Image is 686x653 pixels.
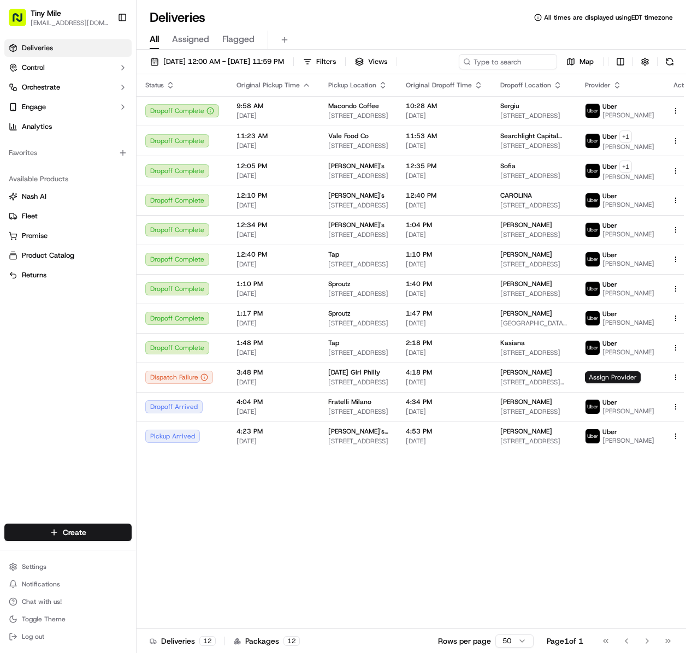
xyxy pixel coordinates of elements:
[328,221,385,229] span: [PERSON_NAME]'s
[236,102,311,110] span: 9:58 AM
[500,289,567,298] span: [STREET_ADDRESS]
[500,141,567,150] span: [STREET_ADDRESS]
[236,427,311,436] span: 4:23 PM
[602,143,654,151] span: [PERSON_NAME]
[22,615,66,624] span: Toggle Theme
[22,231,48,241] span: Promise
[602,428,617,436] span: Uber
[602,436,654,445] span: [PERSON_NAME]
[236,339,311,347] span: 1:48 PM
[500,348,567,357] span: [STREET_ADDRESS]
[172,33,209,46] span: Assigned
[500,437,567,446] span: [STREET_ADDRESS]
[328,289,388,298] span: [STREET_ADDRESS]
[406,221,483,229] span: 1:04 PM
[500,221,552,229] span: [PERSON_NAME]
[22,102,46,112] span: Engage
[602,111,654,120] span: [PERSON_NAME]
[328,437,388,446] span: [STREET_ADDRESS]
[602,173,654,181] span: [PERSON_NAME]
[406,201,483,210] span: [DATE]
[406,378,483,387] span: [DATE]
[438,636,491,646] p: Rows per page
[236,141,311,150] span: [DATE]
[328,309,351,318] span: Sproutz
[585,371,641,383] span: Assign Provider
[22,562,46,571] span: Settings
[328,81,376,90] span: Pickup Location
[328,171,388,180] span: [STREET_ADDRESS]
[236,191,311,200] span: 12:10 PM
[328,368,380,377] span: [DATE] Girl Philly
[500,162,516,170] span: Sofia
[145,371,213,384] button: Dispatch Failure
[328,280,351,288] span: Sproutz
[9,231,127,241] a: Promise
[328,427,388,436] span: [PERSON_NAME]'s Pizzeria
[236,221,311,229] span: 12:34 PM
[406,171,483,180] span: [DATE]
[316,57,336,67] span: Filters
[31,8,61,19] button: Tiny Mile
[500,201,567,210] span: [STREET_ADDRESS]
[63,527,86,538] span: Create
[236,378,311,387] span: [DATE]
[586,429,600,443] img: uber-new-logo.jpeg
[406,427,483,436] span: 4:53 PM
[406,397,483,406] span: 4:34 PM
[328,230,388,239] span: [STREET_ADDRESS]
[406,132,483,140] span: 11:53 AM
[4,266,132,284] button: Returns
[406,250,483,259] span: 1:10 PM
[4,629,132,644] button: Log out
[236,201,311,210] span: [DATE]
[4,577,132,592] button: Notifications
[586,282,600,296] img: uber-new-logo.jpeg
[586,164,600,178] img: uber-new-logo.jpeg
[145,104,219,117] div: Dropoff Complete
[22,211,38,221] span: Fleet
[298,54,341,69] button: Filters
[222,33,255,46] span: Flagged
[406,111,483,120] span: [DATE]
[500,339,525,347] span: Kasiana
[234,636,300,646] div: Packages
[500,81,551,90] span: Dropoff Location
[236,230,311,239] span: [DATE]
[4,247,132,264] button: Product Catalog
[328,319,388,328] span: [STREET_ADDRESS]
[4,170,132,188] div: Available Products
[500,368,552,377] span: [PERSON_NAME]
[406,260,483,269] span: [DATE]
[406,141,483,150] span: [DATE]
[328,260,388,269] span: [STREET_ADDRESS]
[602,221,617,230] span: Uber
[586,311,600,325] img: uber-new-logo.jpeg
[4,188,132,205] button: Nash AI
[500,260,567,269] span: [STREET_ADDRESS]
[4,207,132,225] button: Fleet
[586,341,600,355] img: uber-new-logo.jpeg
[500,319,567,328] span: [GEOGRAPHIC_DATA], [STREET_ADDRESS]
[328,250,339,259] span: Tap
[163,57,284,67] span: [DATE] 12:00 AM - [DATE] 11:59 PM
[602,398,617,407] span: Uber
[236,250,311,259] span: 12:40 PM
[602,200,654,209] span: [PERSON_NAME]
[586,104,600,118] img: uber-new-logo.jpeg
[4,144,132,162] div: Favorites
[619,130,632,143] button: +1
[150,33,159,46] span: All
[283,636,300,646] div: 12
[602,348,654,357] span: [PERSON_NAME]
[22,632,44,641] span: Log out
[22,597,62,606] span: Chat with us!
[586,252,600,266] img: uber-new-logo.jpeg
[500,230,567,239] span: [STREET_ADDRESS]
[236,368,311,377] span: 3:48 PM
[586,193,600,207] img: uber-new-logo.jpeg
[9,192,127,201] a: Nash AI
[500,309,552,318] span: [PERSON_NAME]
[31,19,109,27] span: [EMAIL_ADDRESS][DOMAIN_NAME]
[236,171,311,180] span: [DATE]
